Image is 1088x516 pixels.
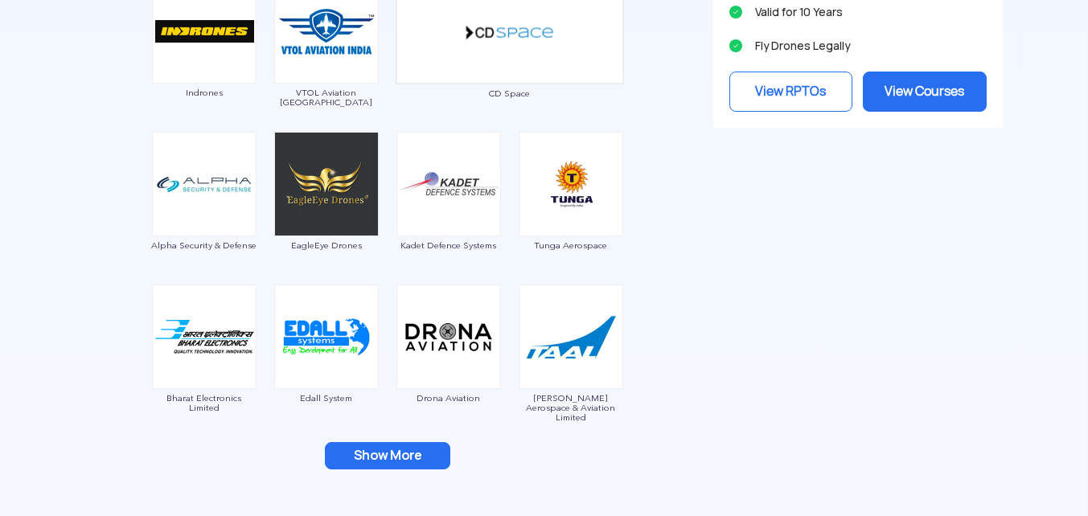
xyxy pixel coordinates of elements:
img: img_tunga.png [519,132,623,236]
img: ic_eagleeye.png [274,132,379,236]
span: Bharat Electronics Limited [151,393,257,412]
a: Bharat Electronics Limited [151,329,257,412]
a: View RPTOs [729,72,853,112]
img: ic_alphasecurity.png [152,132,257,236]
a: Alpha Security & Defense [151,176,257,250]
img: drona-maps.png [396,285,501,389]
img: ic_bharatelectronics.png [152,285,257,389]
button: Show More [325,442,450,469]
span: EagleEye Drones [273,240,380,250]
span: Tunga Aerospace [518,240,624,250]
a: Edall System [273,329,380,403]
span: Drona Aviation [396,393,502,403]
img: ic_tanejaaerospace.png [519,285,623,389]
a: VTOL Aviation [GEOGRAPHIC_DATA] [273,23,380,107]
span: Indrones [151,88,257,97]
a: Tunga Aerospace [518,176,624,250]
img: ic_kadet.png [396,132,501,236]
a: Drona Aviation [396,329,502,403]
a: CD Space [396,23,624,98]
li: Valid for 10 Years [729,1,987,23]
a: View Courses [863,72,987,112]
span: [PERSON_NAME] Aerospace & Aviation Limited [518,393,624,422]
span: VTOL Aviation [GEOGRAPHIC_DATA] [273,88,380,107]
a: Indrones [151,23,257,97]
a: EagleEye Drones [273,176,380,250]
span: Edall System [273,393,380,403]
a: [PERSON_NAME] Aerospace & Aviation Limited [518,329,624,422]
span: CD Space [396,88,624,98]
img: ic_edall.png [274,285,379,389]
span: Kadet Defence Systems [396,240,502,250]
li: Fly Drones Legally [729,35,987,57]
a: Kadet Defence Systems [396,176,502,250]
span: Alpha Security & Defense [151,240,257,250]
